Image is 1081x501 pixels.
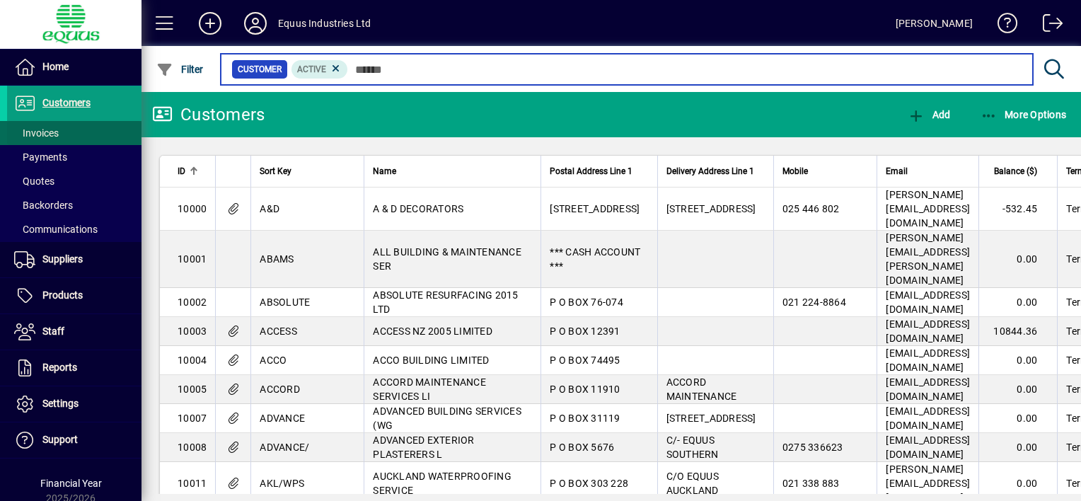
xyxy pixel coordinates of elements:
[886,347,970,373] span: [EMAIL_ADDRESS][DOMAIN_NAME]
[260,296,310,308] span: ABSOLUTE
[7,193,141,217] a: Backorders
[886,289,970,315] span: [EMAIL_ADDRESS][DOMAIN_NAME]
[782,442,843,453] span: 0275 336623
[550,163,632,179] span: Postal Address Line 1
[42,398,79,409] span: Settings
[886,163,970,179] div: Email
[260,355,287,366] span: ACCO
[7,422,141,458] a: Support
[14,127,59,139] span: Invoices
[178,253,207,265] span: 10001
[981,109,1067,120] span: More Options
[988,163,1050,179] div: Balance ($)
[7,50,141,85] a: Home
[373,163,396,179] span: Name
[886,434,970,460] span: [EMAIL_ADDRESS][DOMAIN_NAME]
[908,109,950,120] span: Add
[896,12,973,35] div: [PERSON_NAME]
[178,442,207,453] span: 10008
[297,64,326,74] span: Active
[153,57,207,82] button: Filter
[260,203,279,214] span: A&D
[7,278,141,313] a: Products
[978,433,1057,462] td: 0.00
[373,163,532,179] div: Name
[978,188,1057,231] td: -532.45
[550,478,628,489] span: P O BOX 303 228
[42,61,69,72] span: Home
[260,384,300,395] span: ACCORD
[152,103,265,126] div: Customers
[666,434,719,460] span: C/- EQUUS SOUTHERN
[550,442,614,453] span: P O BOX 5676
[40,478,102,489] span: Financial Year
[373,355,489,366] span: ACCO BUILDING LIMITED
[373,434,474,460] span: ADVANCED EXTERIOR PLASTERERS L
[7,169,141,193] a: Quotes
[14,151,67,163] span: Payments
[187,11,233,36] button: Add
[886,189,970,229] span: [PERSON_NAME][EMAIL_ADDRESS][DOMAIN_NAME]
[666,376,737,402] span: ACCORD MAINTENANCE
[178,163,207,179] div: ID
[178,478,207,489] span: 10011
[178,163,185,179] span: ID
[42,253,83,265] span: Suppliers
[178,413,207,424] span: 10007
[260,413,305,424] span: ADVANCE
[260,253,294,265] span: ABAMS
[666,163,754,179] span: Delivery Address Line 1
[42,362,77,373] span: Reports
[978,288,1057,317] td: 0.00
[550,203,640,214] span: [STREET_ADDRESS]
[260,478,304,489] span: AKL/WPS
[42,97,91,108] span: Customers
[782,478,840,489] span: 021 338 883
[978,317,1057,346] td: 10844.36
[14,175,54,187] span: Quotes
[994,163,1037,179] span: Balance ($)
[987,3,1018,49] a: Knowledge Base
[178,326,207,337] span: 10003
[550,413,620,424] span: P O BOX 31119
[373,405,521,431] span: ADVANCED BUILDING SERVICES (WG
[260,326,297,337] span: ACCESS
[42,434,78,445] span: Support
[373,203,463,214] span: A & D DECORATORS
[373,289,518,315] span: ABSOLUTE RESURFACING 2015 LTD
[178,296,207,308] span: 10002
[782,203,840,214] span: 025 446 802
[260,163,291,179] span: Sort Key
[550,326,620,337] span: P O BOX 12391
[977,102,1070,127] button: More Options
[178,384,207,395] span: 10005
[373,471,511,496] span: AUCKLAND WATERPROOFING SERVICE
[373,376,486,402] span: ACCORD MAINTENANCE SERVICES LI
[278,12,371,35] div: Equus Industries Ltd
[886,318,970,344] span: [EMAIL_ADDRESS][DOMAIN_NAME]
[42,289,83,301] span: Products
[7,314,141,350] a: Staff
[886,163,908,179] span: Email
[7,121,141,145] a: Invoices
[373,326,492,337] span: ACCESS NZ 2005 LIMITED
[42,326,64,337] span: Staff
[886,405,970,431] span: [EMAIL_ADDRESS][DOMAIN_NAME]
[14,200,73,211] span: Backorders
[7,350,141,386] a: Reports
[666,471,719,496] span: C/O EQUUS AUCKLAND
[14,224,98,235] span: Communications
[178,355,207,366] span: 10004
[233,11,278,36] button: Profile
[291,60,348,79] mat-chip: Activation Status: Active
[7,386,141,422] a: Settings
[1032,3,1063,49] a: Logout
[178,203,207,214] span: 10000
[550,296,623,308] span: P O BOX 76-074
[7,242,141,277] a: Suppliers
[260,442,309,453] span: ADVANCE/
[666,413,756,424] span: [STREET_ADDRESS]
[782,296,846,308] span: 021 224-8864
[978,231,1057,288] td: 0.00
[978,346,1057,375] td: 0.00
